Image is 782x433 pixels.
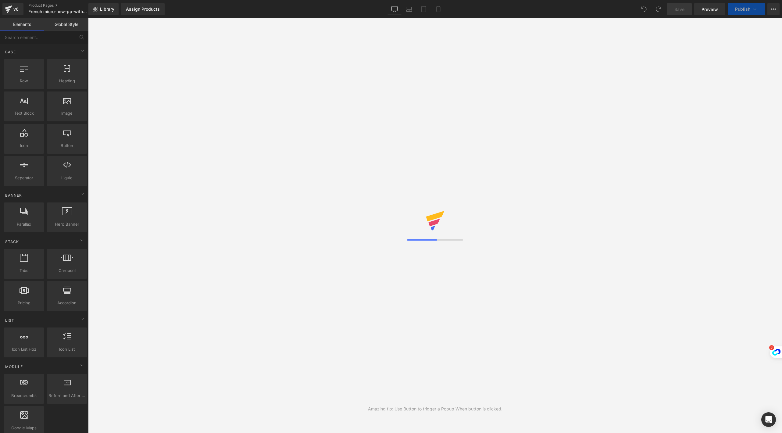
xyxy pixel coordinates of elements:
[12,5,20,13] div: v6
[48,346,85,352] span: Icon List
[652,3,665,15] button: Redo
[28,3,98,8] a: Product Pages
[5,300,42,306] span: Pricing
[702,6,718,13] span: Preview
[402,3,416,15] a: Laptop
[2,3,23,15] a: v6
[48,392,85,399] span: Before and After Images
[5,425,42,431] span: Google Maps
[694,3,725,15] a: Preview
[48,175,85,181] span: Liquid
[674,6,684,13] span: Save
[48,142,85,149] span: Button
[5,110,42,116] span: Text Block
[5,364,23,370] span: Module
[735,7,750,12] span: Publish
[5,317,15,323] span: List
[48,267,85,274] span: Carousel
[416,3,431,15] a: Tablet
[48,110,85,116] span: Image
[48,221,85,227] span: Hero Banner
[100,6,114,12] span: Library
[48,78,85,84] span: Heading
[5,49,16,55] span: Base
[88,3,119,15] a: New Library
[387,3,402,15] a: Desktop
[44,18,88,30] a: Global Style
[126,7,160,12] div: Assign Products
[5,239,20,245] span: Stack
[48,300,85,306] span: Accordion
[5,142,42,149] span: Icon
[767,3,780,15] button: More
[761,412,776,427] div: Open Intercom Messenger
[638,3,650,15] button: Undo
[5,346,42,352] span: Icon List Hoz
[5,78,42,84] span: Row
[5,192,23,198] span: Banner
[5,267,42,274] span: Tabs
[728,3,765,15] button: Publish
[368,406,502,412] div: Amazing tip: Use Button to trigger a Popup When button is clicked.
[431,3,446,15] a: Mobile
[5,175,42,181] span: Separator
[5,392,42,399] span: Breadcrumbs
[5,221,42,227] span: Parallax
[28,9,87,14] span: French micro-new-pp-with-gifts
